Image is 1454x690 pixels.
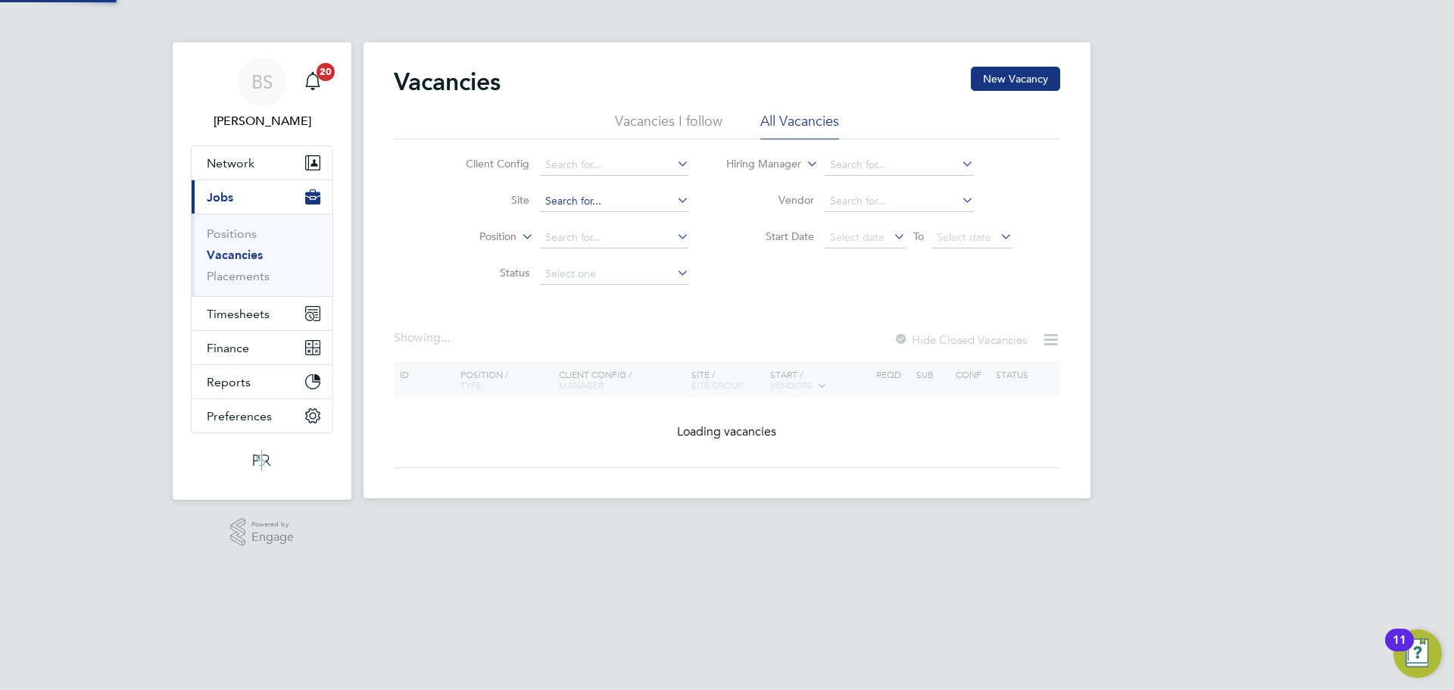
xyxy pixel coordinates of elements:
[442,157,529,170] label: Client Config
[191,112,333,130] span: Beth Seddon
[394,330,453,346] div: Showing
[192,331,332,364] button: Finance
[298,58,328,106] a: 20
[207,341,249,355] span: Finance
[441,330,450,345] span: ...
[760,112,839,139] li: All Vacancies
[192,146,332,180] button: Network
[825,155,974,176] input: Search for...
[230,518,295,547] a: Powered byEngage
[207,190,233,205] span: Jobs
[540,191,689,212] input: Search for...
[207,226,257,241] a: Positions
[192,297,332,330] button: Timesheets
[207,307,270,321] span: Timesheets
[442,193,529,207] label: Site
[540,155,689,176] input: Search for...
[727,193,814,207] label: Vendor
[894,333,1027,347] label: Hide Closed Vacancies
[540,227,689,248] input: Search for...
[937,230,991,244] span: Select date
[727,229,814,243] label: Start Date
[1393,640,1406,660] div: 11
[909,226,928,246] span: To
[1393,629,1442,678] button: Open Resource Center, 11 new notifications
[251,531,294,544] span: Engage
[207,156,254,170] span: Network
[429,229,516,245] label: Position
[251,518,294,531] span: Powered by
[207,375,251,389] span: Reports
[192,365,332,398] button: Reports
[540,264,689,285] input: Select one
[317,63,335,81] span: 20
[971,67,1060,91] button: New Vacancy
[192,214,332,296] div: Jobs
[394,67,501,97] h2: Vacancies
[615,112,722,139] li: Vacancies I follow
[207,409,272,423] span: Preferences
[714,157,801,172] label: Hiring Manager
[442,266,529,279] label: Status
[192,180,332,214] button: Jobs
[192,399,332,432] button: Preferences
[251,72,273,92] span: BS
[825,191,974,212] input: Search for...
[191,58,333,130] a: BS[PERSON_NAME]
[207,248,263,262] a: Vacancies
[248,448,276,473] img: psrsolutions-logo-retina.png
[207,269,270,283] a: Placements
[173,42,351,500] nav: Main navigation
[830,230,885,244] span: Select date
[191,448,333,473] a: Go to home page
